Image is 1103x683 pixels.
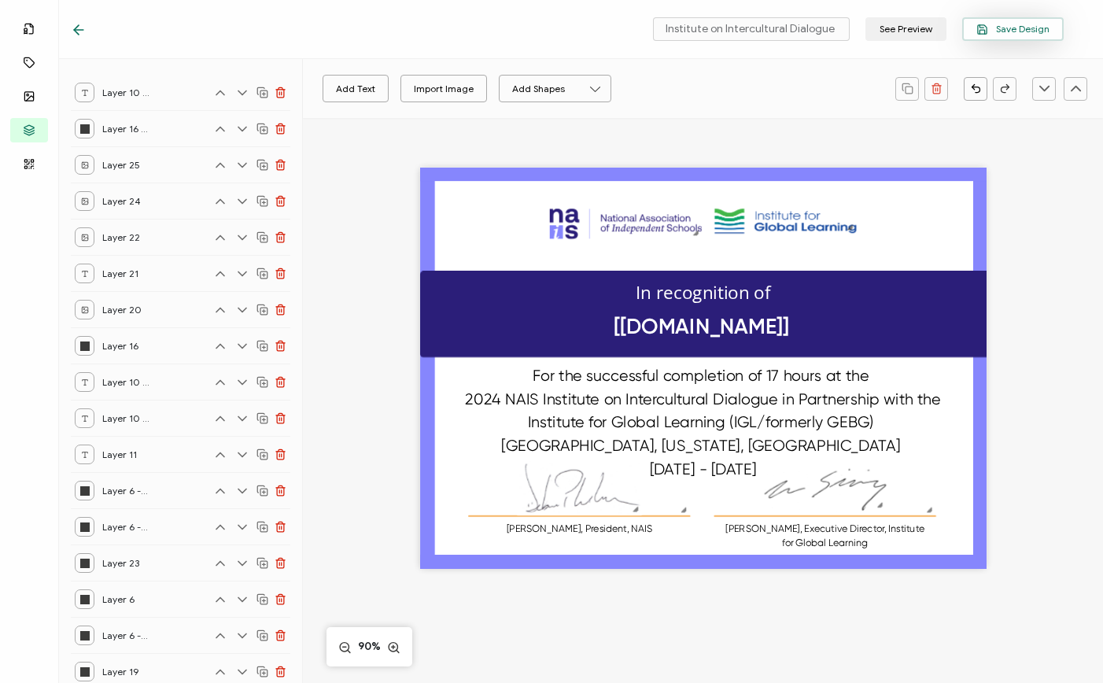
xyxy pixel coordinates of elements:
[518,461,642,515] img: ea5868d9-5cb3-4439-82fe-ca8810b8b7d1.png
[1024,607,1103,683] iframe: Chat Widget
[414,75,474,102] div: Import Image
[102,408,149,428] span: Layer 10 - Copy
[356,639,383,655] span: 90%
[764,468,886,511] img: 87e6efe7-9cac-48fc-b66c-c5fb4769e1dd.png
[102,264,149,283] span: Layer 21
[550,209,703,239] img: ccdcf1e4-6631-4970-8957-4f29f3a04c7e.svg
[976,24,1050,35] span: Save Design
[725,522,927,548] pre: [PERSON_NAME], Executive Director, Institute for Global Learning
[507,522,652,533] pre: [PERSON_NAME], President, NAIS
[102,481,149,500] span: Layer 6 - Copy - Copy - Copy
[636,280,770,305] pre: In recognition of
[102,662,149,681] span: Layer 19
[102,119,149,138] span: Layer 16 - Copy
[102,83,149,102] span: Layer 10 - Copy - Copy
[102,589,149,609] span: Layer 6
[653,17,850,41] input: Name your certificate
[102,372,149,392] span: Layer 10 - Copy
[962,17,1064,41] button: Save Design
[499,75,611,102] button: Add Shapes
[102,191,149,211] span: Layer 24
[102,445,149,464] span: Layer 11
[102,626,149,645] span: Layer 6 - Copy
[323,75,389,102] button: Add Text
[465,367,945,478] pre: For the successful completion of 17 hours at the 2024 NAIS Institute on Intercultural Dialogue in...
[714,209,856,234] img: be89cf81-dfe4-4016-bf49-84f2ccad9ec2.png
[102,553,149,573] span: Layer 23
[102,336,149,356] span: Layer 16
[102,300,149,319] span: Layer 20
[865,17,946,41] button: See Preview
[102,155,149,175] span: Layer 25
[102,517,149,537] span: Layer 6 - Copy - Copy
[614,314,789,339] pre: [[DOMAIN_NAME]]
[102,227,149,247] span: Layer 22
